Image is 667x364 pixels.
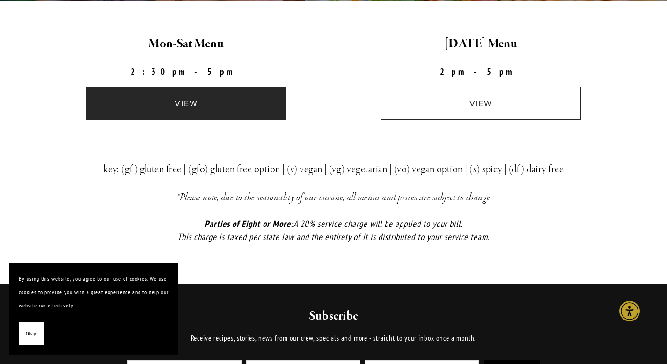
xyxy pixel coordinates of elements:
h2: Subscribe [104,308,563,325]
h2: Mon-Sat Menu [47,34,326,54]
em: *Please note, due to the seasonality of our cuisine, all menus and prices are subject to change [176,191,491,204]
h2: [DATE] Menu [342,34,621,54]
a: view [86,87,286,120]
h3: key: (gf) gluten free | (gfo) gluten free option | (v) vegan | (vg) vegetarian | (vo) vegan optio... [64,161,603,178]
strong: 2:30pm-5pm [131,66,242,77]
em: Parties of Eight or More: [205,218,293,229]
a: view [381,87,581,120]
em: A 20% service charge will be applied to your bill. This charge is taxed per state law and the ent... [177,218,490,243]
span: Okay! [26,327,37,341]
p: Receive recipes, stories, news from our crew, specials and more - straight to your inbox once a m... [104,333,563,344]
p: By using this website, you agree to our use of cookies. We use cookies to provide you with a grea... [19,272,169,313]
section: Cookie banner [9,263,178,355]
button: Okay! [19,322,44,346]
div: Accessibility Menu [619,301,640,321]
strong: 2pm-5pm [440,66,521,77]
